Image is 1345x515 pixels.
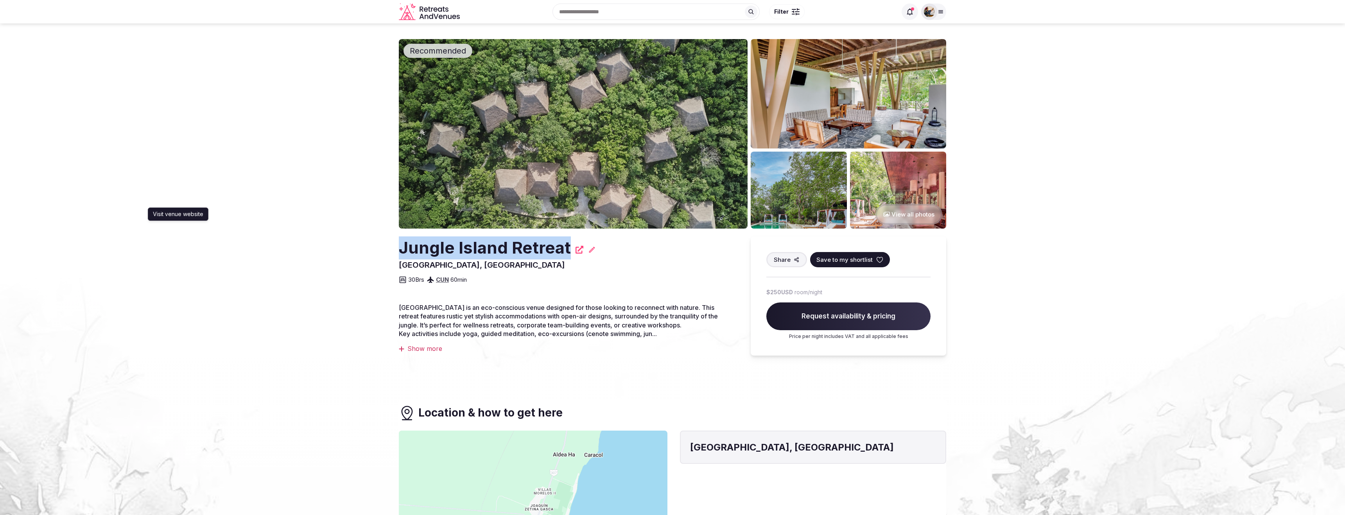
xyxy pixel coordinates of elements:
span: $250 USD [766,288,793,296]
span: Request availability & pricing [766,302,931,331]
button: Filter [769,4,805,19]
img: Cory Sivell [924,6,935,17]
h3: Location & how to get here [418,405,563,420]
p: Price per night includes VAT and all applicable fees [766,333,931,340]
a: Visit the homepage [399,3,461,21]
span: 30 Brs [408,275,424,284]
h4: [GEOGRAPHIC_DATA], [GEOGRAPHIC_DATA] [690,441,936,454]
img: Venue gallery photo [751,152,847,229]
button: Share [766,252,807,267]
span: [GEOGRAPHIC_DATA], [GEOGRAPHIC_DATA] [399,260,565,270]
span: Share [774,256,791,264]
span: 60 min [450,275,467,284]
span: room/night [794,288,822,296]
button: Save to my shortlist [810,252,890,267]
div: Recommended [403,44,472,58]
span: Recommended [407,45,469,56]
span: Filter [774,8,789,16]
svg: Retreats and Venues company logo [399,3,461,21]
span: Save to my shortlist [816,256,873,264]
button: View all photos [875,204,942,225]
img: Venue gallery photo [850,152,946,229]
a: CUN [436,276,449,283]
div: Show more [399,344,735,353]
img: Venue gallery photo [751,39,946,148]
img: Venue cover photo [399,39,748,229]
span: Key activities include yoga, guided meditation, eco-excursions (cenote swimming, jun... [399,330,657,338]
span: [GEOGRAPHIC_DATA] is an eco-conscious venue designed for those looking to reconnect with nature. ... [399,304,718,329]
div: Visit venue website [148,207,208,221]
h2: Jungle Island Retreat [399,236,571,259]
